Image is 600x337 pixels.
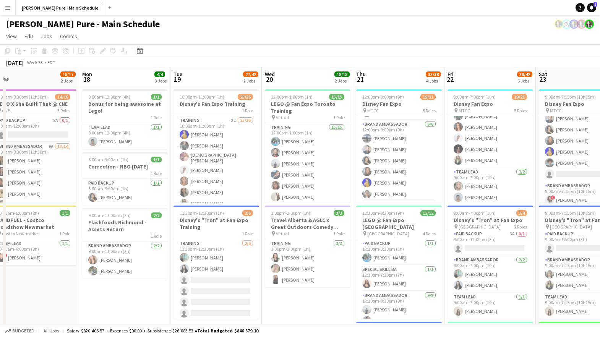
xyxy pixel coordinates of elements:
span: 1 Role [242,231,253,237]
app-user-avatar: Ashleigh Rains [577,19,586,29]
h3: Travel Alberta & AGLC x Great Outdoors Comedy Festival Training [265,217,350,230]
span: Virtual [276,115,289,120]
app-card-role: Special Skill BA1/112:30pm-7:30pm (7h)[PERSON_NAME] [356,265,442,291]
span: Thu [356,71,366,78]
span: 9:00am-7:00pm (10h) [454,94,496,100]
span: 10:00am-11:00am (1h) [180,94,224,100]
span: 20 [264,75,275,84]
div: EDT [47,60,55,65]
span: 3 Roles [57,108,70,113]
span: 3/3 [334,210,344,216]
span: ! [3,253,7,258]
span: 21 [355,75,366,84]
app-job-card: 8:00am-12:00pm (4h)1/1Bonus for being awesome at Lego!1 RoleTeam Lead1/18:00am-12:00pm (4h)[PERSO... [82,89,168,149]
span: 1 Role [151,233,162,239]
span: 1/1 [151,157,162,162]
span: 22 [446,75,454,84]
div: 12:00pm-9:00pm (9h)19/21Disney Fan Expo MTCC5 RolesPaid Backup17A0/212:00pm-3:00pm (3h) Brand Amb... [356,89,442,203]
span: 19/21 [420,94,436,100]
span: 1 Role [151,170,162,176]
span: 12:00pm-9:00pm (9h) [362,94,404,100]
app-card-role: Training3/31:00pm-2:00pm (1h)[PERSON_NAME][PERSON_NAME][PERSON_NAME] [265,239,350,287]
span: [GEOGRAPHIC_DATA] [367,231,409,237]
span: 11:30am-12:30pm (1h) [180,210,224,216]
span: Total Budgeted $846 579.10 [197,328,258,334]
app-job-card: 12:30pm-9:30pm (9h)12/12LEGO @ Fan Expo [GEOGRAPHIC_DATA] [GEOGRAPHIC_DATA]4 RolesPaid Backup1/11... [356,206,442,319]
div: 2 Jobs [335,78,349,84]
span: 5 Roles [423,108,436,113]
div: [DATE] [6,59,24,66]
app-user-avatar: Ashleigh Rains [569,19,579,29]
div: Salary $820 405.57 + Expenses $90.00 + Subsistence $26 083.53 = [67,328,258,334]
a: 2 [587,3,596,12]
h3: Disney's "Tron" at Fan Expo Training [174,217,259,230]
app-job-card: 9:00am-7:00pm (10h)19/21Disney Fan Expo MTCC5 Roles[PERSON_NAME]Brand Ambassador5/59:00am-7:00pm ... [448,89,533,203]
span: 19/21 [512,94,527,100]
app-user-avatar: Ashleigh Rains [585,19,594,29]
button: Budgeted [4,327,36,335]
app-job-card: 8:00am-9:00am (1h)1/1Correction - NBO [DATE]1 RolePaid Backup1/18:00am-9:00am (1h)[PERSON_NAME] [82,152,168,205]
div: 2 Jobs [243,78,258,84]
span: 1/1 [151,94,162,100]
span: Sat [539,71,547,78]
span: 1 Role [333,231,344,237]
div: 3 Jobs [155,78,167,84]
app-job-card: 11:30am-12:30pm (1h)2/6Disney's "Tron" at Fan Expo Training1 RoleTraining2/611:30am-12:30pm (1h)[... [174,206,259,319]
span: 2/6 [242,210,253,216]
span: 1 Role [242,108,253,113]
app-card-role: Brand Ambassador2/29:00am-11:00am (2h)[PERSON_NAME][PERSON_NAME] [82,241,168,279]
span: 18 [81,75,92,84]
app-card-role: Team Lead2/29:00am-7:00pm (10h)[PERSON_NAME][PERSON_NAME] [448,168,533,205]
app-job-card: 10:00am-11:00am (1h)25/36Disney's Fan Expo Training1 RoleTraining2I25/3610:00am-11:00am (1h)[PERS... [174,89,259,203]
span: 2/2 [151,212,162,218]
span: All jobs [42,328,60,334]
span: 1 Role [333,115,344,120]
h3: Disney's Fan Expo Training [174,100,259,107]
app-job-card: 9:00am-11:00am (2h)2/2Flashfoods Richmond - Assets Return1 RoleBrand Ambassador2/29:00am-11:00am ... [82,208,168,279]
span: Comms [60,33,77,40]
h3: LEGO @ Fan Expo Toronto Training [265,100,350,114]
span: 4 Roles [423,231,436,237]
a: Jobs [38,31,55,41]
span: 9:00am-11:00am (2h) [88,212,131,218]
app-job-card: 12:00pm-1:00pm (1h)15/15LEGO @ Fan Expo Toronto Training Virtual1 RoleTraining15/1512:00pm-1:00pm... [265,89,350,203]
span: 9:00am-7:00pm (10h) [454,210,496,216]
span: 1/1 [60,210,70,216]
span: 8:00am-9:00am (1h) [88,157,128,162]
app-card-role: Training15/1512:00pm-1:00pm (1h)[PERSON_NAME][PERSON_NAME][PERSON_NAME][PERSON_NAME][PERSON_NAME]... [265,123,350,306]
span: Budgeted [12,328,34,334]
span: 12:30pm-9:30pm (9h) [362,210,404,216]
span: Mon [82,71,92,78]
app-card-role: Paid Backup3A0/19:00am-12:00pm (3h) [448,230,533,256]
span: Costco Newmarket [2,231,39,237]
app-card-role: Brand Ambassador5/59:00am-7:00pm (10h)[PERSON_NAME][PERSON_NAME][PERSON_NAME][PERSON_NAME][PERSON... [448,97,533,168]
span: 1 Role [151,115,162,120]
app-job-card: 9:00am-7:00pm (10h)3/4Disney's "Tron" at Fan Expo [GEOGRAPHIC_DATA]3 RolesPaid Backup3A0/19:00am-... [448,206,533,319]
app-card-role: Team Lead1/18:00am-12:00pm (4h)[PERSON_NAME] [82,123,168,149]
span: MTCC [550,108,561,113]
h3: Flashfoods Richmond - Assets Return [82,219,168,233]
span: [GEOGRAPHIC_DATA] [459,224,501,230]
span: 3 Roles [514,224,527,230]
span: 1 Role [59,231,70,237]
a: Comms [57,31,80,41]
span: [GEOGRAPHIC_DATA] [550,224,592,230]
a: View [3,31,20,41]
span: CNE [2,108,10,113]
div: 4 Jobs [426,78,441,84]
span: 9:00am-7:15pm (10h15m) [545,94,596,100]
app-card-role: Brand Ambassador6/612:00pm-9:00pm (9h)[PERSON_NAME][PERSON_NAME][PERSON_NAME][PERSON_NAME][PERSON... [356,120,442,201]
span: Tue [174,71,182,78]
h1: [PERSON_NAME] Pure - Main Schedule [6,18,160,30]
app-user-avatar: Ashleigh Rains [554,19,563,29]
h3: Bonus for being awesome at Lego! [82,100,168,114]
h3: Correction - NBO [DATE] [82,163,168,170]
